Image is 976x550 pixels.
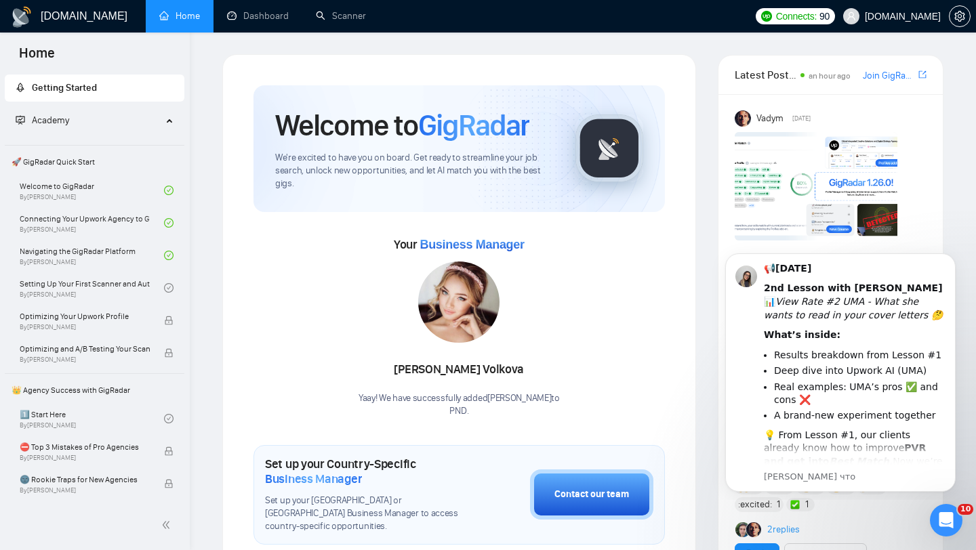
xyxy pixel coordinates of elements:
[32,114,69,126] span: Academy
[11,6,33,28] img: logo
[161,518,175,532] span: double-left
[164,414,174,423] span: check-circle
[275,152,554,190] span: We're excited to have you on board. Get ready to streamline your job search, unlock new opportuni...
[918,68,927,81] a: export
[20,454,150,462] span: By [PERSON_NAME]
[8,43,66,72] span: Home
[159,10,200,22] a: homeHome
[930,504,962,536] iframe: Intercom live chat
[164,348,174,358] span: lock
[20,404,164,433] a: 1️⃣ Start HereBy[PERSON_NAME]
[705,241,976,500] iframe: Intercom notifications сообщение
[792,112,811,125] span: [DATE]
[20,208,164,238] a: Connecting Your Upwork Agency to GigRadarBy[PERSON_NAME]
[819,9,830,24] span: 90
[359,358,560,381] div: [PERSON_NAME] Volkova
[735,522,750,537] img: Alex B
[275,107,529,144] h1: Welcome to
[958,504,973,515] span: 10
[20,175,164,205] a: Welcome to GigRadarBy[PERSON_NAME]
[164,479,174,488] span: lock
[20,440,150,454] span: ⛔ Top 3 Mistakes of Pro Agencies
[575,114,643,182] img: gigradar-logo.png
[359,405,560,418] p: PND .
[809,71,851,81] span: an hour ago
[738,497,772,512] span: :excited:
[20,323,150,331] span: By [PERSON_NAME]
[265,494,462,533] span: Set up your [GEOGRAPHIC_DATA] or [GEOGRAPHIC_DATA] Business Manager to access country-specific op...
[20,273,164,303] a: Setting Up Your First Scanner and Auto-BidderBy[PERSON_NAME]
[530,469,653,520] button: Contact our team
[316,10,366,22] a: searchScanner
[20,473,150,486] span: 🌚 Rookie Traps for New Agencies
[164,251,174,260] span: check-circle
[756,111,784,126] span: Vadym
[16,115,25,125] span: fund-projection-screen
[805,498,809,511] span: 1
[735,132,897,240] img: F09AC4U7ATU-image.png
[359,392,560,418] div: Yaay! We have successfully added [PERSON_NAME] to
[918,69,927,80] span: export
[554,487,629,502] div: Contact our team
[164,186,174,195] span: check-circle
[164,283,174,293] span: check-circle
[418,261,500,343] img: 1687099184959-16.jpg
[949,11,971,22] a: setting
[6,148,183,175] span: 🚀 GigRadar Quick Start
[16,83,25,92] span: rocket
[6,377,183,404] span: 👑 Agency Success with GigRadar
[16,114,69,126] span: Academy
[20,240,164,270] a: Navigating the GigRadar PlatformBy[PERSON_NAME]
[227,10,289,22] a: dashboardDashboard
[847,12,856,21] span: user
[735,66,796,83] span: Latest Posts from the GigRadar Community
[20,486,150,494] span: By [PERSON_NAME]
[420,238,524,251] span: Business Manager
[394,237,525,252] span: Your
[20,356,150,364] span: By [PERSON_NAME]
[164,446,174,456] span: lock
[164,218,174,228] span: check-circle
[777,498,780,511] span: 1
[761,11,772,22] img: upwork-logo.png
[767,523,800,536] a: 2replies
[418,107,529,144] span: GigRadar
[735,110,751,127] img: Vadym
[164,316,174,325] span: lock
[863,68,916,83] a: Join GigRadar Slack Community
[949,5,971,27] button: setting
[20,310,150,323] span: Optimizing Your Upwork Profile
[790,500,800,509] img: ✅
[265,457,462,486] h1: Set up your Country-Specific
[20,342,150,356] span: Optimizing and A/B Testing Your Scanner for Better Results
[32,82,97,93] span: Getting Started
[5,75,184,102] li: Getting Started
[776,9,817,24] span: Connects:
[265,471,362,486] span: Business Manager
